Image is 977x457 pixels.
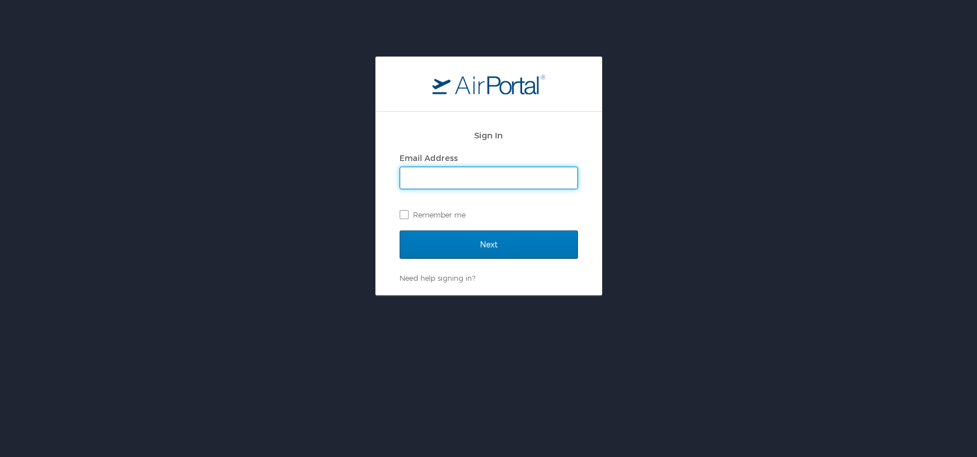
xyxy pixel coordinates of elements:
label: Email Address [400,153,458,163]
img: logo [432,74,545,94]
a: Need help signing in? [400,273,475,282]
h2: Sign In [400,129,578,142]
label: Remember me [400,206,578,223]
input: Next [400,230,578,259]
